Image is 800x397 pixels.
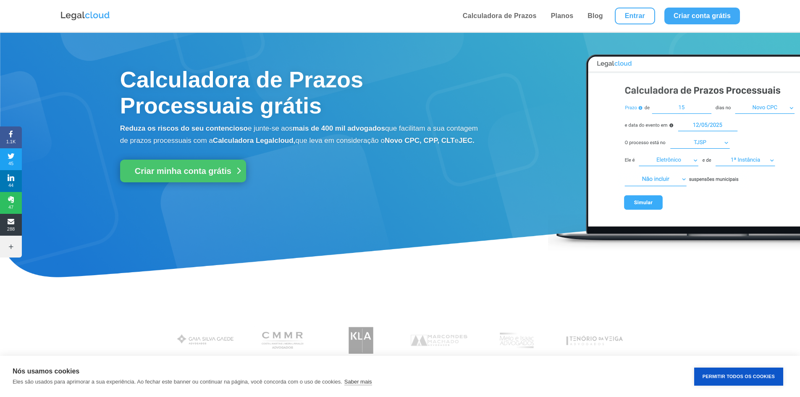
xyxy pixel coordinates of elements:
img: Tenório da Veiga Advogados [562,323,627,358]
img: Marcondes Machado Advogados utilizam a Legalcloud [407,323,471,358]
p: e junte-se aos que facilitam a sua contagem de prazos processuais com a que leva em consideração o e [120,123,480,147]
b: mais de 400 mil advogados [293,124,385,132]
b: Calculadora Legalcloud, [213,137,296,145]
a: Calculadora de Prazos Processuais Legalcloud [548,246,800,253]
strong: Nós usamos cookies [13,368,79,375]
b: Novo CPC, CPP, CLT [385,137,455,145]
img: Logo da Legalcloud [60,11,110,21]
b: Reduza os riscos do seu contencioso [120,124,248,132]
b: JEC. [459,137,475,145]
img: Profissionais do escritório Melo e Isaac Advogados utilizam a Legalcloud [485,323,549,358]
p: Eles são usados para aprimorar a sua experiência. Ao fechar este banner ou continuar na página, v... [13,379,342,385]
a: Criar minha conta grátis [120,160,246,182]
button: Permitir Todos os Cookies [694,368,783,386]
img: Costa Martins Meira Rinaldi Advogados [251,323,315,358]
img: Calculadora de Prazos Processuais Legalcloud [548,45,800,252]
img: Koury Lopes Advogados [329,323,393,358]
a: Criar conta grátis [664,8,740,24]
a: Entrar [615,8,655,24]
span: Calculadora de Prazos Processuais grátis [120,67,363,118]
a: Saber mais [344,379,372,385]
img: Gaia Silva Gaede Advogados Associados [173,323,238,358]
